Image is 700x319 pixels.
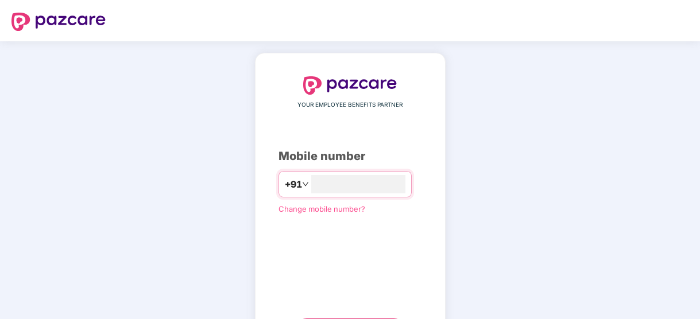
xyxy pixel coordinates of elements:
[285,177,302,192] span: +91
[297,100,403,110] span: YOUR EMPLOYEE BENEFITS PARTNER
[279,147,422,165] div: Mobile number
[279,204,365,213] a: Change mobile number?
[302,181,309,188] span: down
[303,76,397,95] img: logo
[11,13,106,31] img: logo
